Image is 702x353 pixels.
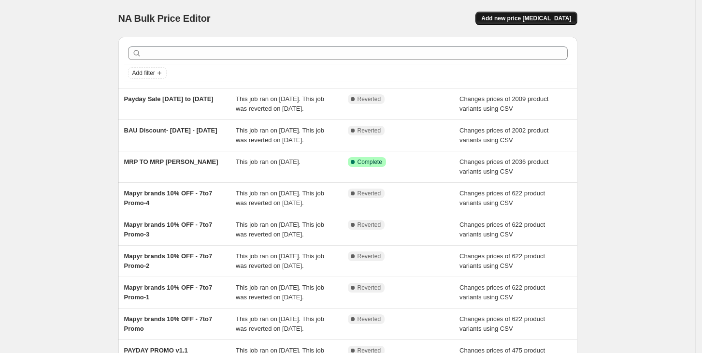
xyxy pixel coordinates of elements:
span: This job ran on [DATE]. This job was reverted on [DATE]. [236,252,324,269]
span: Reverted [358,127,381,134]
span: Add new price [MEDICAL_DATA] [481,15,571,22]
span: Changes prices of 622 product variants using CSV [459,221,545,238]
span: Mapyr brands 10% OFF - 7to7 Promo-1 [124,284,213,301]
span: Changes prices of 2002 product variants using CSV [459,127,548,144]
span: Reverted [358,252,381,260]
span: Reverted [358,95,381,103]
span: Reverted [358,221,381,229]
span: Mapyr brands 10% OFF - 7to7 Promo-3 [124,221,213,238]
span: Changes prices of 622 product variants using CSV [459,190,545,206]
span: MRP TO MRP [PERSON_NAME] [124,158,218,165]
span: Reverted [358,284,381,292]
span: Reverted [358,190,381,197]
span: This job ran on [DATE]. This job was reverted on [DATE]. [236,127,324,144]
span: BAU Discount- [DATE] - [DATE] [124,127,217,134]
span: This job ran on [DATE]. This job was reverted on [DATE]. [236,190,324,206]
span: Complete [358,158,382,166]
span: This job ran on [DATE]. [236,158,301,165]
span: Changes prices of 2009 product variants using CSV [459,95,548,112]
span: Mapyr brands 10% OFF - 7to7 Promo-2 [124,252,213,269]
span: This job ran on [DATE]. This job was reverted on [DATE]. [236,284,324,301]
span: NA Bulk Price Editor [118,13,211,24]
span: Reverted [358,315,381,323]
span: Mapyr brands 10% OFF - 7to7 Promo-4 [124,190,213,206]
span: This job ran on [DATE]. This job was reverted on [DATE]. [236,95,324,112]
span: This job ran on [DATE]. This job was reverted on [DATE]. [236,315,324,332]
span: Add filter [132,69,155,77]
span: This job ran on [DATE]. This job was reverted on [DATE]. [236,221,324,238]
button: Add new price [MEDICAL_DATA] [475,12,577,25]
span: Changes prices of 622 product variants using CSV [459,315,545,332]
span: Payday Sale [DATE] to [DATE] [124,95,214,103]
span: Changes prices of 2036 product variants using CSV [459,158,548,175]
span: Changes prices of 622 product variants using CSV [459,252,545,269]
span: Mapyr brands 10% OFF - 7to7 Promo [124,315,213,332]
button: Add filter [128,67,167,79]
span: Changes prices of 622 product variants using CSV [459,284,545,301]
